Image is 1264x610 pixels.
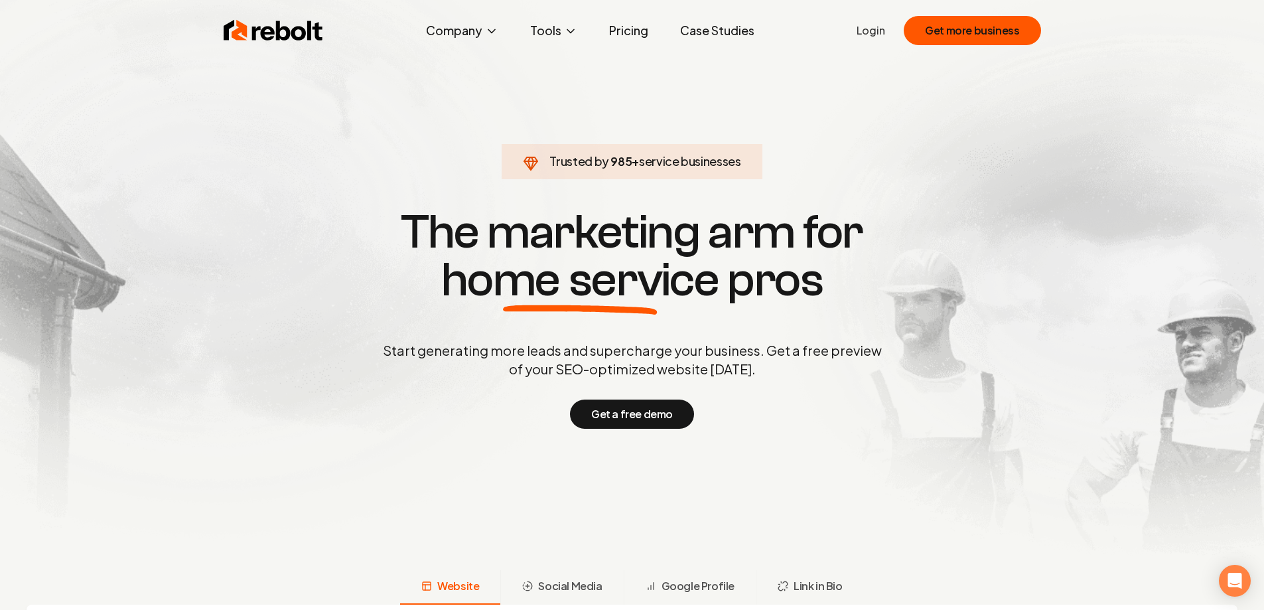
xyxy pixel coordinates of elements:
span: home service [441,256,719,304]
img: Rebolt Logo [224,17,323,44]
p: Start generating more leads and supercharge your business. Get a free preview of your SEO-optimiz... [380,341,884,378]
span: 985 [610,152,632,171]
span: + [632,153,639,169]
button: Website [400,570,500,605]
button: Tools [520,17,588,44]
span: Link in Bio [794,578,843,594]
span: Google Profile [662,578,735,594]
a: Case Studies [669,17,765,44]
div: Open Intercom Messenger [1219,565,1251,597]
button: Link in Bio [756,570,864,605]
button: Get more business [904,16,1040,45]
button: Social Media [500,570,623,605]
button: Google Profile [624,570,756,605]
h1: The marketing arm for pros [314,208,951,304]
span: Website [437,578,479,594]
a: Pricing [598,17,659,44]
span: Trusted by [549,153,608,169]
span: service businesses [639,153,741,169]
a: Login [857,23,885,38]
button: Get a free demo [570,400,694,429]
button: Company [415,17,509,44]
span: Social Media [538,578,602,594]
